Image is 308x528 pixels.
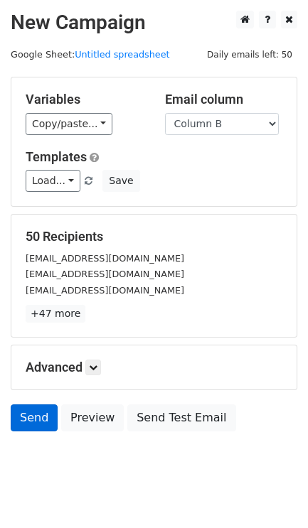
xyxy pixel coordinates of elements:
iframe: Chat Widget [237,460,308,528]
a: Preview [61,404,124,431]
small: [EMAIL_ADDRESS][DOMAIN_NAME] [26,285,184,296]
a: Load... [26,170,80,192]
a: Copy/paste... [26,113,112,135]
a: Send [11,404,58,431]
small: [EMAIL_ADDRESS][DOMAIN_NAME] [26,253,184,264]
h5: Email column [165,92,283,107]
a: Send Test Email [127,404,235,431]
a: Untitled spreadsheet [75,49,169,60]
a: Daily emails left: 50 [202,49,297,60]
h5: Advanced [26,360,282,375]
button: Save [102,170,139,192]
small: [EMAIL_ADDRESS][DOMAIN_NAME] [26,269,184,279]
h2: New Campaign [11,11,297,35]
small: Google Sheet: [11,49,170,60]
a: Templates [26,149,87,164]
span: Daily emails left: 50 [202,47,297,63]
h5: Variables [26,92,144,107]
a: +47 more [26,305,85,323]
h5: 50 Recipients [26,229,282,244]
